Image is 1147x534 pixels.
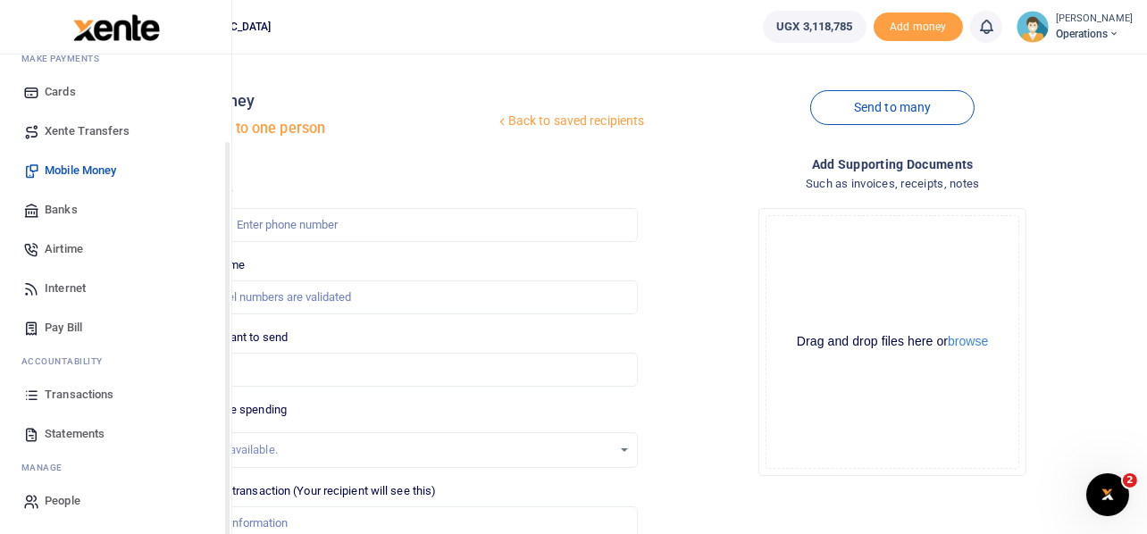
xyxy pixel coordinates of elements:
[30,52,100,65] span: ake Payments
[158,280,639,314] input: MTN & Airtel numbers are validated
[1017,11,1133,43] a: profile-user [PERSON_NAME] Operations
[874,13,963,42] span: Add money
[158,208,639,242] input: Enter phone number
[45,492,80,510] span: People
[158,353,639,387] input: UGX
[14,414,217,454] a: Statements
[71,20,160,33] a: logo-small logo-large logo-large
[45,386,113,404] span: Transactions
[874,19,963,32] a: Add money
[652,174,1133,194] h4: Such as invoices, receipts, notes
[763,11,866,43] a: UGX 3,118,785
[73,14,160,41] img: logo-large
[1017,11,1049,43] img: profile-user
[14,375,217,414] a: Transactions
[948,335,988,347] button: browse
[776,18,852,36] span: UGX 3,118,785
[45,319,82,337] span: Pay Bill
[45,425,105,443] span: Statements
[172,441,613,459] div: No options available.
[14,347,217,375] li: Ac
[756,11,873,43] li: Wallet ballance
[45,201,78,219] span: Banks
[14,72,217,112] a: Cards
[874,13,963,42] li: Toup your wallet
[14,151,217,190] a: Mobile Money
[45,280,86,297] span: Internet
[14,454,217,481] li: M
[810,90,975,125] a: Send to many
[14,190,217,229] a: Banks
[1056,12,1133,27] small: [PERSON_NAME]
[14,229,217,269] a: Airtime
[1123,473,1137,488] span: 2
[14,112,217,151] a: Xente Transfers
[495,105,646,138] a: Back to saved recipients
[766,333,1018,350] div: Drag and drop files here or
[652,154,1133,174] h4: Add supporting Documents
[45,162,116,179] span: Mobile Money
[14,308,217,347] a: Pay Bill
[758,208,1026,476] div: File Uploader
[45,122,130,140] span: Xente Transfers
[14,269,217,308] a: Internet
[45,83,76,101] span: Cards
[45,240,83,258] span: Airtime
[151,91,495,111] h4: Mobile money
[1056,26,1133,42] span: Operations
[158,482,437,500] label: Memo for this transaction (Your recipient will see this)
[1086,473,1129,516] iframe: Intercom live chat
[14,481,217,521] a: People
[151,120,495,138] h5: Send money to one person
[30,461,63,474] span: anage
[35,355,103,368] span: countability
[14,45,217,72] li: M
